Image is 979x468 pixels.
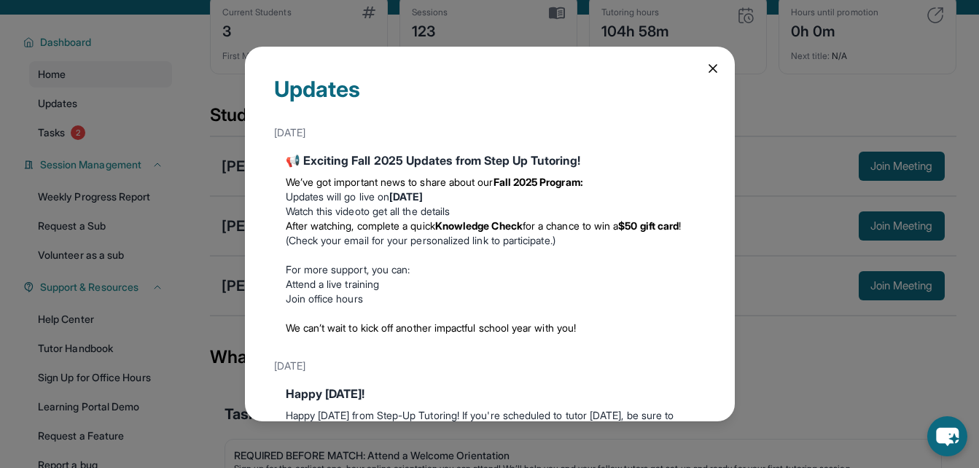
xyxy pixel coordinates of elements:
[286,219,435,232] span: After watching, complete a quick
[286,176,494,188] span: We’ve got important news to share about our
[286,262,694,277] p: For more support, you can:
[435,219,523,232] strong: Knowledge Check
[679,219,681,232] span: !
[286,321,577,334] span: We can’t wait to kick off another impactful school year with you!
[286,190,694,204] li: Updates will go live on
[927,416,967,456] button: chat-button
[286,152,694,169] div: 📢 Exciting Fall 2025 Updates from Step Up Tutoring!
[286,408,694,467] p: Happy [DATE] from Step-Up Tutoring! If you're scheduled to tutor [DATE], be sure to find another ...
[389,190,423,203] strong: [DATE]
[286,204,694,219] li: to get all the details
[494,176,583,188] strong: Fall 2025 Program:
[274,76,706,120] div: Updates
[274,353,706,379] div: [DATE]
[286,292,363,305] a: Join office hours
[286,205,361,217] a: Watch this video
[286,278,380,290] a: Attend a live training
[286,385,694,402] div: Happy [DATE]!
[523,219,618,232] span: for a chance to win a
[618,219,679,232] strong: $50 gift card
[286,219,694,248] li: (Check your email for your personalized link to participate.)
[274,120,706,146] div: [DATE]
